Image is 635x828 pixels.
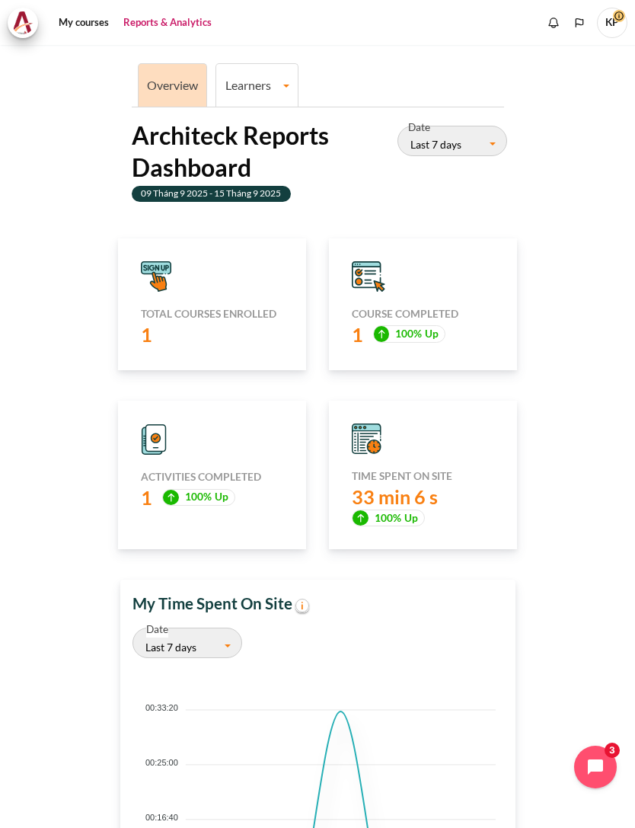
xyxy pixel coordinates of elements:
[408,120,430,136] label: Date
[141,307,283,321] h5: Total courses enrolled
[216,78,298,92] a: Learners
[352,307,494,321] h5: Course completed
[132,628,242,658] button: Last 7 days
[215,490,228,504] span: Up
[145,704,178,713] tspan: 00:33:20
[146,622,168,638] label: Date
[597,8,627,38] span: KP
[352,485,438,508] span: 33 min 6 s
[132,594,311,612] strong: My Time Spent On Site
[352,469,494,483] h5: Time Spent On Site
[141,470,283,484] h5: Activities completed
[597,8,627,38] a: User menu
[145,759,178,768] tspan: 00:25:00
[132,186,292,202] label: 09 Tháng 9 2025 - 15 Tháng 9 2025
[373,325,446,343] span: 100%
[53,8,114,38] a: My courses
[404,511,418,526] span: Up
[147,78,198,92] a: Overview
[352,510,425,527] span: 100%
[145,814,178,823] tspan: 00:16:40
[352,321,369,347] label: 1
[141,321,158,347] label: 1
[568,11,591,34] button: Languages
[12,11,34,34] img: Architeck
[118,8,217,38] a: Reports & Analytics
[397,126,507,156] button: Last 7 days
[425,327,439,341] span: Up
[162,489,235,507] span: 100%
[141,484,158,510] label: 1
[542,11,565,34] div: Show notification window with no new notifications
[8,8,46,38] a: Architeck Architeck
[132,120,391,183] h2: Architeck Reports Dashboard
